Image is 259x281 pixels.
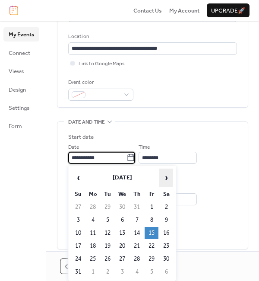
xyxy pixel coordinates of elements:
a: My Events [3,27,39,41]
td: 18 [86,240,100,252]
td: 22 [145,240,158,252]
span: ‹ [72,169,85,186]
td: 28 [130,253,144,265]
div: Start date [68,133,94,141]
span: Time [139,143,150,152]
td: 2 [159,201,173,213]
td: 4 [130,266,144,278]
th: Su [71,188,85,200]
td: 23 [159,240,173,252]
td: 24 [71,253,85,265]
td: 31 [71,266,85,278]
td: 29 [101,201,114,213]
th: [DATE] [86,169,158,187]
span: My Events [9,30,34,39]
div: Event color [68,78,132,87]
th: We [115,188,129,200]
td: 27 [115,253,129,265]
td: 21 [130,240,144,252]
td: 30 [115,201,129,213]
td: 11 [86,227,100,239]
td: 3 [115,266,129,278]
td: 2 [101,266,114,278]
td: 19 [101,240,114,252]
a: Settings [3,101,39,115]
span: Connect [9,49,30,57]
button: Upgrade🚀 [207,3,250,17]
a: Connect [3,46,39,60]
th: Mo [86,188,100,200]
td: 1 [86,266,100,278]
span: Cancel [65,262,88,271]
span: Link to Google Maps [79,60,125,68]
span: Form [9,122,22,131]
td: 7 [130,214,144,226]
a: Contact Us [133,6,162,15]
td: 4 [86,214,100,226]
td: 29 [145,253,158,265]
img: logo [9,6,18,15]
td: 20 [115,240,129,252]
td: 3 [71,214,85,226]
th: Fr [145,188,158,200]
th: Sa [159,188,173,200]
td: 25 [86,253,100,265]
td: 5 [101,214,114,226]
a: My Account [169,6,199,15]
td: 13 [115,227,129,239]
td: 31 [130,201,144,213]
span: Upgrade 🚀 [211,6,245,15]
td: 15 [145,227,158,239]
td: 5 [145,266,158,278]
span: Date [68,143,79,152]
td: 9 [159,214,173,226]
span: Design [9,86,26,94]
td: 12 [101,227,114,239]
td: 10 [71,227,85,239]
td: 16 [159,227,173,239]
button: Cancel [60,259,93,274]
td: 6 [159,266,173,278]
td: 17 [71,240,85,252]
td: 26 [101,253,114,265]
td: 6 [115,214,129,226]
th: Tu [101,188,114,200]
td: 28 [86,201,100,213]
span: Settings [9,104,29,112]
div: Location [68,32,235,41]
a: Design [3,83,39,96]
td: 27 [71,201,85,213]
th: Th [130,188,144,200]
td: 8 [145,214,158,226]
span: Views [9,67,24,76]
a: Views [3,64,39,78]
span: › [160,169,173,186]
td: 30 [159,253,173,265]
a: Form [3,119,39,133]
span: Date and time [68,118,105,127]
td: 1 [145,201,158,213]
td: 14 [130,227,144,239]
